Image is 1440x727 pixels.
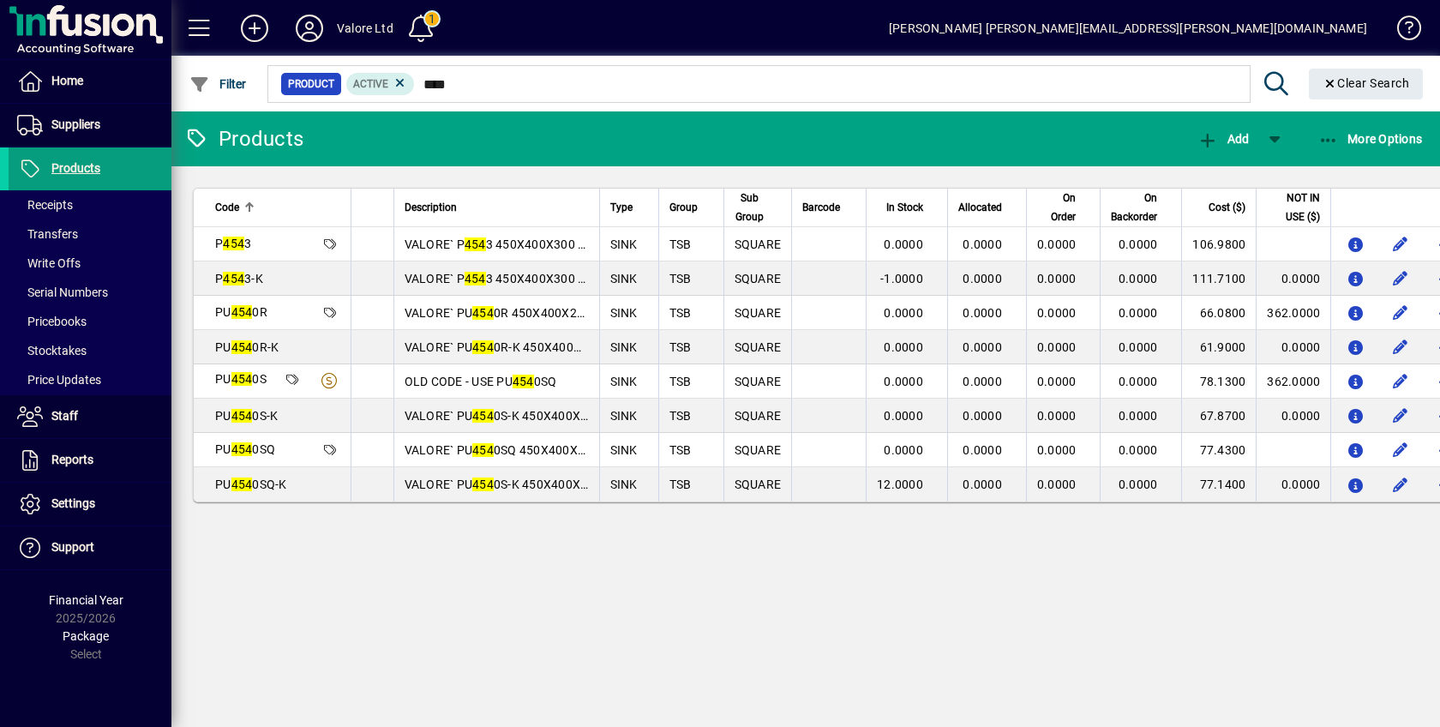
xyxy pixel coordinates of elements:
span: 0.0000 [963,478,1002,491]
span: 0.0000 [963,237,1002,251]
a: Price Updates [9,365,171,394]
button: Profile [282,13,337,44]
button: Edit [1386,299,1413,327]
span: Description [405,198,457,217]
a: Knowledge Base [1384,3,1419,59]
td: 111.7100 [1181,261,1256,296]
span: Settings [51,496,95,510]
span: VALORE` PU 0R-K 450X400X225 BOWL SQ RND CNR [405,340,713,354]
span: TSB [669,272,692,285]
span: Serial Numbers [17,285,108,299]
span: VALORE` PU 0S-K 450X400X200 UNDER SIN [405,409,667,423]
span: Package [63,629,109,643]
span: 0.0000 [1037,272,1077,285]
span: SINK [610,272,638,285]
div: Valore Ltd [337,15,393,42]
em: 454 [472,443,494,457]
span: 0.0000 [1119,340,1158,354]
td: 0.0000 [1256,261,1330,296]
span: TSB [669,375,692,388]
td: 0.0000 [1256,330,1330,364]
span: SQUARE [735,272,782,285]
span: PU 0SQ [215,442,275,456]
em: 454 [472,306,494,320]
a: Suppliers [9,104,171,147]
button: More Options [1314,123,1427,154]
span: SINK [610,237,638,251]
span: 0.0000 [1119,409,1158,423]
span: PU 0R [215,305,267,319]
span: 0.0000 [884,340,923,354]
td: 0.0000 [1256,467,1330,502]
span: TSB [669,340,692,354]
span: Active [353,78,388,90]
span: 0.0000 [1037,375,1077,388]
em: 454 [231,442,253,456]
span: Price Updates [17,373,101,387]
span: TSB [669,478,692,491]
div: Description [405,198,589,217]
em: 454 [231,372,253,386]
span: Receipts [17,198,73,212]
div: In Stock [877,198,939,217]
td: 362.0000 [1256,296,1330,330]
span: SINK [610,375,638,388]
a: Settings [9,483,171,526]
td: 77.1400 [1181,467,1256,502]
span: In Stock [886,198,923,217]
span: TSB [669,306,692,320]
span: 0.0000 [963,340,1002,354]
em: 454 [223,237,244,250]
span: Stocktakes [17,344,87,357]
span: -1.0000 [880,272,923,285]
a: Staff [9,395,171,438]
span: Write Offs [17,256,81,270]
td: 77.4300 [1181,433,1256,467]
button: Edit [1386,402,1413,430]
em: 454 [513,375,534,388]
span: SINK [610,409,638,423]
span: Type [610,198,633,217]
span: 0.0000 [1037,340,1077,354]
div: Group [669,198,713,217]
em: 454 [223,272,244,285]
em: 454 [465,237,486,251]
span: 0.0000 [884,409,923,423]
em: 454 [231,340,253,354]
span: 0.0000 [1037,409,1077,423]
td: 66.0800 [1181,296,1256,330]
button: Edit [1386,265,1413,292]
span: SQUARE [735,478,782,491]
span: Cost ($) [1209,198,1245,217]
mat-chip: Activation Status: Active [346,73,415,95]
span: 0.0000 [884,443,923,457]
em: 454 [231,409,253,423]
div: On Order [1037,189,1092,226]
span: VALORE` P 3 450X400X300 JUMBO SINK [405,272,651,285]
div: Products [184,125,303,153]
span: Filter [189,77,247,91]
span: SQUARE [735,237,782,251]
span: Support [51,540,94,554]
span: VALORE` P 3 450X400X300 JUMBO BOWL =0.109M3 [405,237,717,251]
span: 12.0000 [877,478,923,491]
span: VALORE` PU 0R 450X400X225 BOWL =0.09M3 [405,306,681,320]
a: Home [9,60,171,103]
span: 0.0000 [963,306,1002,320]
span: PU 0S-K [215,409,278,423]
span: Add [1197,132,1249,146]
button: Filter [185,69,251,99]
span: Sub Group [735,189,766,226]
td: 67.8700 [1181,399,1256,433]
span: More Options [1318,132,1423,146]
span: PU 0S [215,372,267,386]
span: 0.0000 [1119,375,1158,388]
button: Edit [1386,368,1413,395]
span: Reports [51,453,93,466]
a: Stocktakes [9,336,171,365]
span: Pricebooks [17,315,87,328]
span: PU 0SQ-K [215,478,287,491]
span: 0.0000 [963,443,1002,457]
span: SQUARE [735,340,782,354]
div: Code [215,198,340,217]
